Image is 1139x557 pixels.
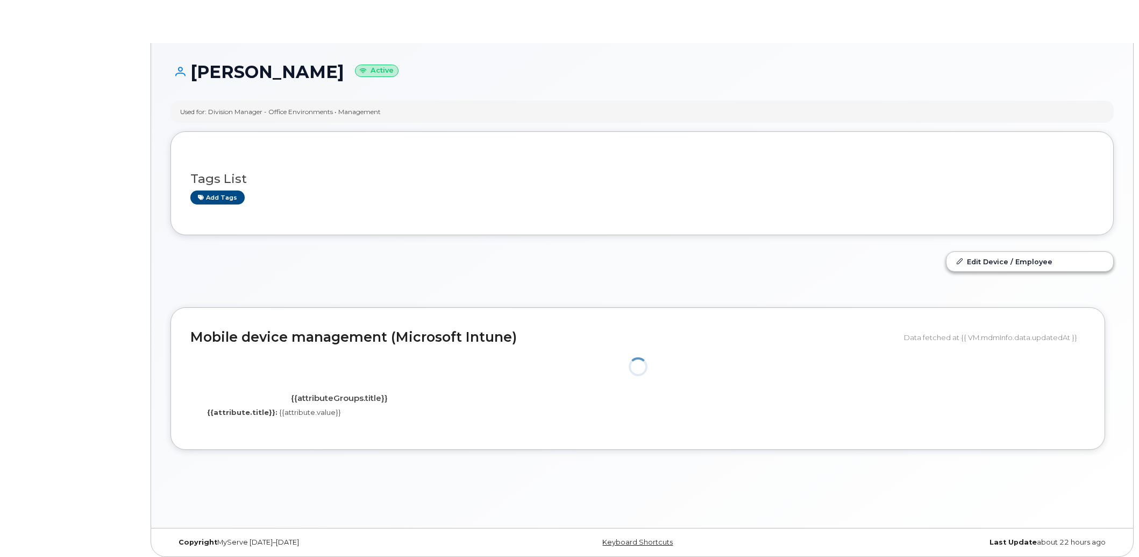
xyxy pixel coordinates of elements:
[180,107,381,116] div: Used for: Division Manager - Office Environments • Management
[279,408,341,417] span: {{attribute.value}}
[170,538,485,547] div: MyServe [DATE]–[DATE]
[198,394,481,403] h4: {{attributeGroups.title}}
[602,538,673,546] a: Keyboard Shortcuts
[207,407,277,418] label: {{attribute.title}}:
[799,538,1114,547] div: about 22 hours ago
[190,330,896,345] h2: Mobile device management (Microsoft Intune)
[170,62,1114,81] h1: [PERSON_NAME]
[946,252,1113,271] a: Edit Device / Employee
[904,327,1085,348] div: Data fetched at {{ VM.mdmInfo.data.updatedAt }}
[179,538,217,546] strong: Copyright
[190,172,1094,186] h3: Tags List
[190,191,245,204] a: Add tags
[355,65,398,77] small: Active
[989,538,1037,546] strong: Last Update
